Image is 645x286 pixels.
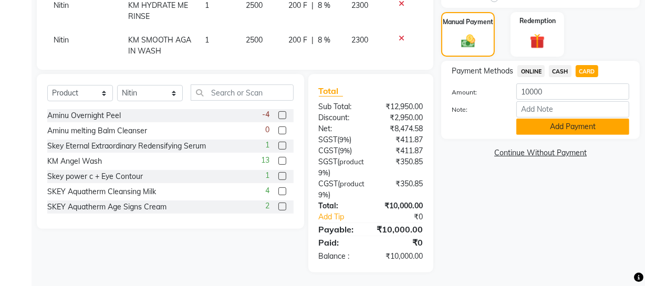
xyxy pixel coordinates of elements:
[311,211,381,223] a: Add Tip
[311,251,371,262] div: Balance :
[371,251,431,262] div: ₹10,000.00
[340,135,350,144] span: 9%
[311,178,373,200] div: ( )
[576,65,598,77] span: CARD
[311,112,371,123] div: Discount:
[371,236,431,249] div: ₹0
[54,35,69,45] span: Nitin
[205,35,209,45] span: 1
[311,123,371,134] div: Net:
[47,156,102,167] div: KM Angel Wash
[525,32,549,50] img: _gift.svg
[311,156,372,178] div: ( )
[312,35,314,46] span: |
[351,1,368,10] span: 2300
[47,141,206,152] div: Skey Eternal Extraordinary Redensifying Serum
[266,185,270,196] span: 4
[381,211,431,223] div: ₹0
[452,66,513,77] span: Payment Methods
[311,145,371,156] div: ( )
[371,145,431,156] div: ₹411.87
[266,124,270,135] span: 0
[340,146,350,155] span: 9%
[319,168,329,177] span: 9%
[351,35,368,45] span: 2300
[311,236,371,249] div: Paid:
[319,157,338,166] span: SGST
[319,179,338,188] span: CGST
[289,35,308,46] span: 200 F
[519,16,556,26] label: Redemption
[311,223,369,236] div: Payable:
[318,35,331,46] span: 8 %
[311,101,371,112] div: Sub Total:
[443,17,493,27] label: Manual Payment
[319,190,329,199] span: 9%
[47,186,156,197] div: SKEY Aquatherm Cleansing Milk
[319,135,338,144] span: SGST
[372,156,431,178] div: ₹350.85
[371,200,431,211] div: ₹10,000.00
[371,101,431,112] div: ₹12,950.00
[340,157,365,166] span: product
[319,146,338,155] span: CGST
[311,200,371,211] div: Total:
[457,33,480,49] img: _cash.svg
[371,134,431,145] div: ₹411.87
[266,140,270,151] span: 1
[47,110,121,121] div: Aminu Overnight Peel
[443,147,638,158] a: Continue Without Payment
[266,200,270,211] span: 2
[246,35,263,45] span: 2500
[47,125,147,136] div: Aminu melting Balm Cleanser
[444,88,508,97] label: Amount:
[54,1,69,10] span: Nitin
[516,119,629,135] button: Add Payment
[263,109,270,120] span: -4
[191,84,294,101] input: Search or Scan
[444,105,508,114] label: Note:
[369,223,431,236] div: ₹10,000.00
[47,171,143,182] div: Skey power c + Eye Contour
[517,65,545,77] span: ONLINE
[371,123,431,134] div: ₹8,474.58
[340,179,365,188] span: product
[266,170,270,181] span: 1
[319,86,343,97] span: Total
[205,1,209,10] span: 1
[246,1,263,10] span: 2500
[373,178,431,200] div: ₹350.85
[47,202,167,213] div: SKEY Aquatherm Age Signs Cream
[262,155,270,166] span: 13
[371,112,431,123] div: ₹2,950.00
[128,35,191,56] span: KM SMOOTH AGAIN WASH
[516,101,629,118] input: Add Note
[516,83,629,100] input: Amount
[311,134,371,145] div: ( )
[128,1,188,21] span: KM HYDRATE ME RINSE
[549,65,571,77] span: CASH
